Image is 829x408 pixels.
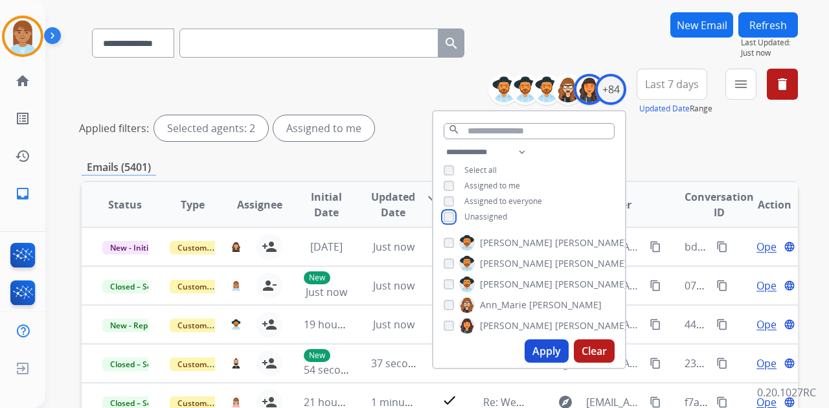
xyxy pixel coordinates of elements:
mat-icon: content_copy [716,319,728,330]
span: Assigned to me [464,180,520,191]
span: [PERSON_NAME] [555,319,628,332]
span: [PERSON_NAME] [480,278,552,291]
button: Last 7 days [637,69,707,100]
mat-icon: person_add [262,239,277,255]
mat-icon: list_alt [15,111,30,126]
mat-icon: content_copy [716,357,728,369]
span: Ann_Marie [480,299,527,312]
span: Just now [373,240,414,254]
mat-icon: search [444,36,459,51]
p: Emails (5401) [82,159,156,176]
span: [PERSON_NAME] [555,278,628,291]
span: 37 seconds ago [371,356,447,370]
span: New - Reply [102,319,161,332]
mat-icon: person_remove [262,278,277,293]
mat-icon: content_copy [650,357,661,369]
span: Customer Support [170,241,254,255]
span: Conversation ID [685,189,754,220]
span: [PERSON_NAME] [555,257,628,270]
mat-icon: language [784,319,795,330]
mat-icon: history [15,148,30,164]
span: [PERSON_NAME] [480,236,552,249]
span: Just now [306,285,347,299]
span: Assigned to everyone [464,196,542,207]
div: Selected agents: 2 [154,115,268,141]
span: Range [639,103,712,114]
img: avatar [5,18,41,54]
span: Just now [373,278,414,293]
span: Type [181,197,205,212]
span: Closed – Solved [102,357,174,371]
span: Closed – Solved [102,280,174,293]
span: [PERSON_NAME] [555,236,628,249]
span: [DATE] [310,240,343,254]
button: Updated Date [639,104,690,114]
mat-icon: menu [733,76,749,92]
span: Open [756,278,783,293]
span: Open [756,317,783,332]
mat-icon: language [784,241,795,253]
mat-icon: person_add [262,356,277,371]
span: Status [108,197,142,212]
mat-icon: person_add [262,317,277,332]
span: Unassigned [464,211,507,222]
span: Open [756,239,783,255]
mat-icon: delete [775,76,790,92]
p: New [304,271,330,284]
mat-icon: home [15,73,30,89]
mat-icon: content_copy [716,280,728,291]
p: New [304,349,330,362]
button: Refresh [738,12,798,38]
img: agent-avatar [231,319,241,330]
span: Open [756,356,783,371]
span: 54 seconds ago [304,363,380,377]
mat-icon: inbox [15,186,30,201]
span: Last 7 days [645,82,699,87]
mat-icon: arrow_downward [426,189,441,205]
p: Applied filters: [79,120,149,136]
span: Customer Support [170,280,254,293]
mat-icon: language [784,280,795,291]
span: Last Updated: [741,38,798,48]
mat-icon: language [784,357,795,369]
span: Just now [373,317,414,332]
th: Action [731,182,798,227]
mat-icon: content_copy [650,241,661,253]
button: Apply [525,339,569,363]
button: Clear [574,339,615,363]
img: agent-avatar [231,280,241,291]
span: Customer Support [170,357,254,371]
span: Customer Support [170,319,254,332]
div: Assigned to me [273,115,374,141]
mat-icon: check [442,392,457,408]
span: Assignee [237,197,282,212]
mat-icon: content_copy [716,241,728,253]
span: New - Initial [102,241,163,255]
span: Updated Date [371,189,415,220]
mat-icon: content_copy [650,396,661,408]
img: agent-avatar [231,358,241,368]
span: Just now [741,48,798,58]
span: Select all [464,164,497,176]
span: [PERSON_NAME] [480,257,552,270]
img: agent-avatar [231,242,241,252]
mat-icon: content_copy [650,280,661,291]
span: 19 hours ago [304,317,368,332]
mat-icon: language [784,396,795,408]
mat-icon: content_copy [650,319,661,330]
mat-icon: content_copy [716,396,728,408]
span: [PERSON_NAME] [529,299,602,312]
div: +84 [595,74,626,105]
img: agent-avatar [231,397,241,407]
span: [PERSON_NAME] [480,319,552,332]
mat-icon: search [448,124,460,135]
p: 0.20.1027RC [757,385,816,400]
span: Initial Date [304,189,350,220]
button: New Email [670,12,733,38]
